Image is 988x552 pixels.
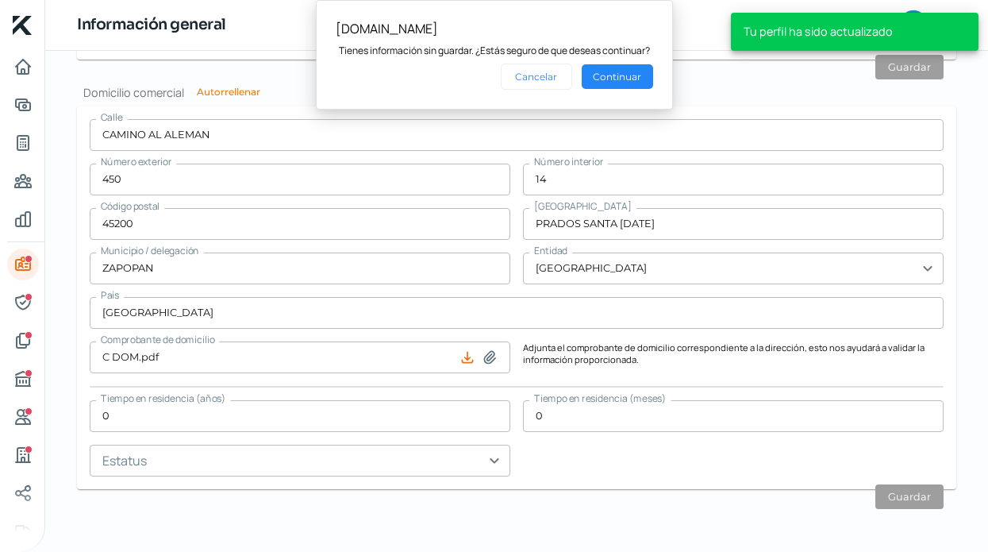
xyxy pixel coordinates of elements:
span: [GEOGRAPHIC_DATA] [534,199,632,213]
button: Autorrellenar [197,87,260,97]
a: Representantes [7,287,39,318]
button: Cancelar [501,64,572,90]
button: Continuar [582,64,653,89]
a: Colateral [7,515,39,547]
div: Tu perfil ha sido actualizado [731,13,978,51]
span: Número interior [534,155,603,168]
a: Información general [7,249,39,280]
p: Adjunta el comprobante de domicilio correspondiente a la dirección, esto nos ayudará a validar la... [523,342,944,373]
a: Documentos [7,325,39,357]
a: Tus créditos [7,127,39,159]
h1: Información general [77,14,226,37]
span: Municipio / delegación [101,244,199,257]
span: Comprobante de domicilio [101,333,214,346]
a: Inicio [7,51,39,83]
a: Adelantar facturas [7,89,39,121]
span: Entidad [534,244,567,257]
button: Guardar [875,55,944,79]
a: Industria [7,439,39,471]
div: Tienes información sin guardar. ¿Estás seguro de que deseas continuar? [339,44,650,57]
button: Guardar [875,484,944,509]
span: Tiempo en residencia (meses) [534,392,667,405]
h2: Domicilio comercial [77,85,956,100]
span: País [101,288,119,302]
span: Código postal [101,199,160,213]
a: Buró de crédito [7,363,39,395]
a: Pago a proveedores [7,165,39,197]
div: [DOMAIN_NAME] [336,20,653,37]
span: Tiempo en residencia (años) [101,392,226,405]
span: Calle [101,110,123,124]
a: Referencias [7,401,39,433]
a: Mis finanzas [7,203,39,235]
a: Redes sociales [7,477,39,509]
span: Número exterior [101,155,171,168]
